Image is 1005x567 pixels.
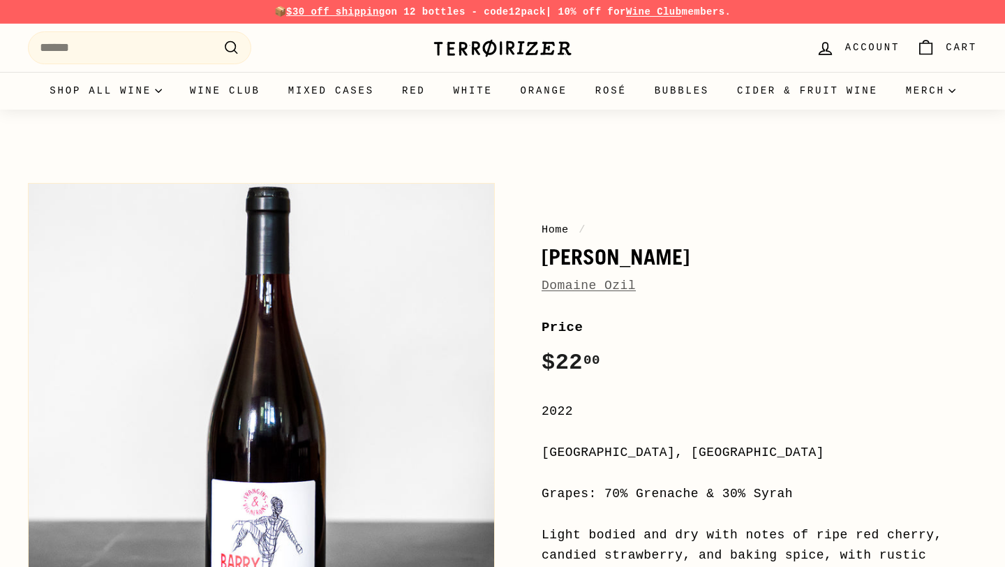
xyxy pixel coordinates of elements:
p: 📦 on 12 bottles - code | 10% off for members. [28,4,977,20]
span: Account [845,40,900,55]
a: Wine Club [626,6,682,17]
label: Price [542,317,977,338]
a: Red [388,72,440,110]
strong: 12pack [509,6,546,17]
summary: Merch [892,72,969,110]
div: [GEOGRAPHIC_DATA], [GEOGRAPHIC_DATA] [542,443,977,463]
div: Grapes: 70% Grenache & 30% Syrah [542,484,977,504]
a: Domaine Ozil [542,279,636,293]
a: Cider & Fruit Wine [723,72,892,110]
a: White [440,72,507,110]
a: Cart [908,27,985,68]
a: Orange [507,72,581,110]
a: Mixed Cases [274,72,388,110]
a: Account [807,27,908,68]
a: Rosé [581,72,641,110]
div: 2022 [542,402,977,422]
summary: Shop all wine [36,72,176,110]
nav: breadcrumbs [542,221,977,238]
a: Home [542,223,569,236]
a: Bubbles [641,72,723,110]
span: $22 [542,350,600,376]
h1: [PERSON_NAME] [542,245,977,269]
sup: 00 [583,353,600,368]
span: $30 off shipping [286,6,385,17]
a: Wine Club [176,72,274,110]
span: / [575,223,589,236]
span: Cart [946,40,977,55]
